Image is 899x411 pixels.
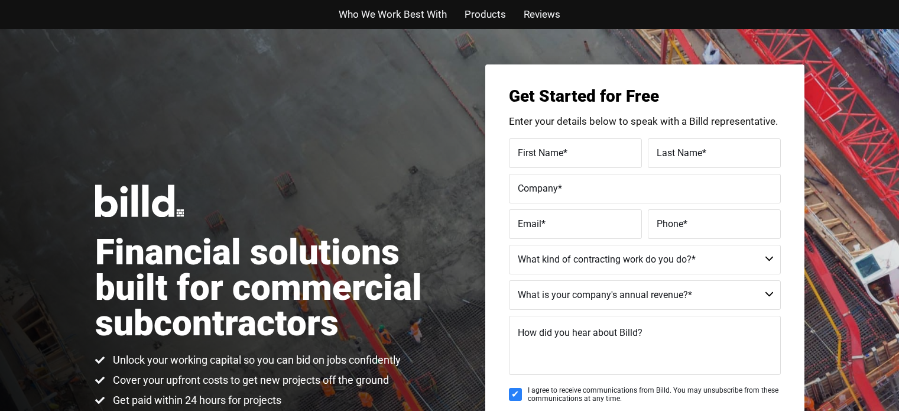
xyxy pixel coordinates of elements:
span: Cover your upfront costs to get new projects off the ground [110,373,389,387]
span: I agree to receive communications from Billd. You may unsubscribe from these communications at an... [528,386,781,403]
span: Company [518,182,558,193]
input: I agree to receive communications from Billd. You may unsubscribe from these communications at an... [509,388,522,401]
span: First Name [518,147,563,158]
span: How did you hear about Billd? [518,327,642,338]
p: Enter your details below to speak with a Billd representative. [509,116,781,127]
a: Who We Work Best With [339,6,447,23]
h1: Financial solutions built for commercial subcontractors [95,235,450,341]
a: Reviews [524,6,560,23]
span: Last Name [657,147,702,158]
h3: Get Started for Free [509,88,781,105]
span: Phone [657,218,683,229]
span: Email [518,218,541,229]
span: Unlock your working capital so you can bid on jobs confidently [110,353,401,367]
a: Products [465,6,506,23]
span: Get paid within 24 hours for projects [110,393,281,407]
